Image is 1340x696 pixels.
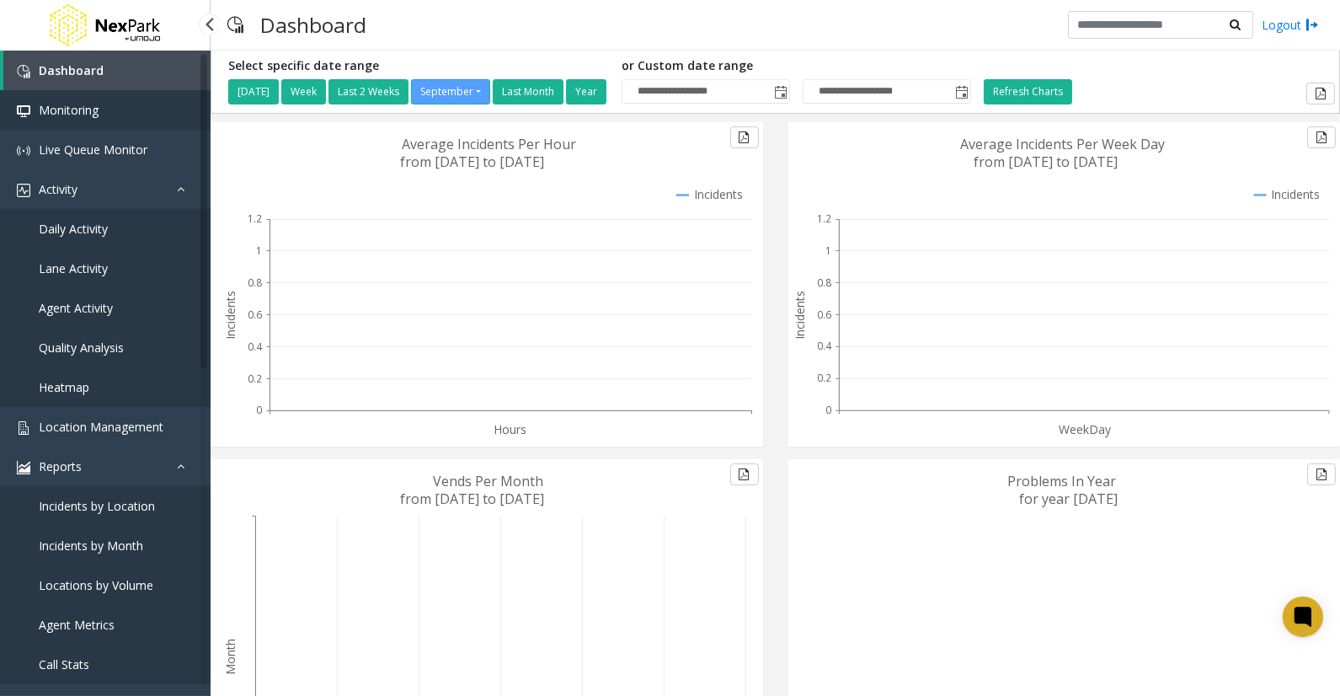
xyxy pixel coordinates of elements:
img: pageIcon [227,4,243,46]
img: 'icon' [17,144,30,158]
button: Week [281,79,326,104]
img: 'icon' [17,184,30,197]
span: Agent Metrics [39,617,115,633]
button: September [411,79,490,104]
button: Refresh Charts [984,79,1072,104]
text: Incidents [222,291,238,340]
button: Export to pdf [1307,463,1336,485]
text: 0.2 [248,372,262,386]
span: Incidents by Month [39,538,143,554]
text: for year [DATE] [1019,490,1118,508]
button: Last 2 Weeks [328,79,408,104]
button: Export to pdf [730,126,759,148]
button: Export to pdf [1307,126,1336,148]
span: Live Queue Monitor [39,142,147,158]
span: Lane Activity [39,260,108,276]
span: Heatmap [39,379,89,395]
span: Dashboard [39,62,104,78]
text: Incidents [694,186,743,202]
img: 'icon' [17,421,30,435]
h5: or Custom date range [622,59,971,73]
text: Incidents [792,291,808,340]
text: Average Incidents Per Week Day [960,135,1165,153]
span: Locations by Volume [39,577,153,593]
text: 1.2 [817,211,831,226]
span: Call Stats [39,656,89,672]
span: Toggle popup [952,80,970,104]
text: 0.4 [248,340,263,354]
h3: Dashboard [252,4,375,46]
span: Toggle popup [771,80,789,104]
span: Reports [39,458,82,474]
span: Quality Analysis [39,340,124,356]
img: 'icon' [17,65,30,78]
span: Incidents by Location [39,498,155,514]
text: Vends Per Month [434,472,544,490]
text: 0.6 [248,308,262,322]
text: WeekDay [1059,421,1112,437]
text: from [DATE] to [DATE] [974,153,1118,171]
span: Activity [39,181,77,197]
a: Logout [1262,16,1319,34]
text: from [DATE] to [DATE] [401,153,545,171]
text: Problems In Year [1007,472,1116,490]
text: 1 [825,244,831,258]
text: 1 [256,244,262,258]
img: logout [1305,16,1319,34]
span: Daily Activity [39,221,108,237]
text: 0.8 [817,276,831,290]
h5: Select specific date range [228,59,609,73]
a: Dashboard [3,51,211,90]
button: Export to pdf [730,463,759,485]
button: Year [566,79,606,104]
img: 'icon' [17,461,30,474]
span: Location Management [39,419,163,435]
button: Last Month [493,79,563,104]
text: Incidents [1272,186,1321,202]
text: Hours [494,421,527,437]
text: 0.2 [817,372,831,386]
button: [DATE] [228,79,279,104]
text: 0 [256,404,262,418]
text: Month [222,639,238,675]
img: 'icon' [17,104,30,118]
text: 0.8 [248,276,262,290]
span: Monitoring [39,102,99,118]
span: Agent Activity [39,300,113,316]
button: Export to pdf [1306,83,1335,104]
text: 0.4 [817,340,832,354]
text: Average Incidents Per Hour [403,135,577,153]
text: 0.6 [817,308,831,322]
text: 0 [825,404,831,418]
text: from [DATE] to [DATE] [401,490,545,508]
text: 1.2 [248,211,262,226]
